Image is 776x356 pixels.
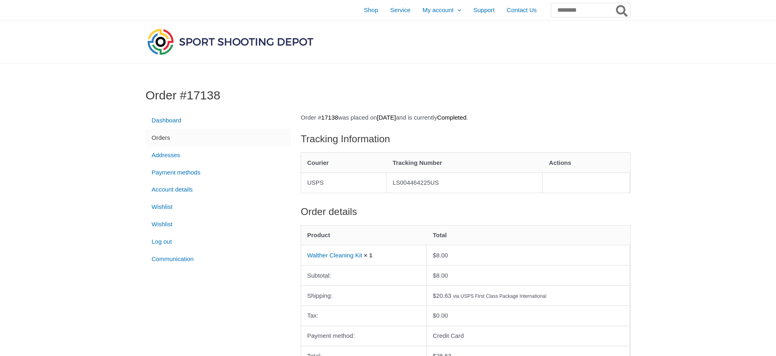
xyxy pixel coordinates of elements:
[433,252,448,259] bdi: 8.00
[145,164,291,181] a: Payment methods
[437,114,466,121] mark: Completed
[145,112,291,268] nav: Account pages
[301,285,427,305] th: Shipping:
[145,129,291,146] a: Orders
[301,173,386,193] td: USPS
[145,198,291,216] a: Wishlist
[145,88,630,103] h1: Order #17138
[377,114,396,121] mark: [DATE]
[321,114,338,121] mark: 17138
[145,181,291,198] a: Account details
[386,173,543,193] td: LS004464225US
[301,133,630,145] h2: Tracking Information
[433,312,436,319] span: $
[301,305,427,326] th: Tax:
[301,265,427,285] th: Subtotal:
[433,272,436,279] span: $
[392,159,442,166] span: Tracking Number
[145,27,315,57] img: Sport Shooting Depot
[433,292,436,299] span: $
[301,225,427,245] th: Product
[433,272,448,279] span: 8.00
[145,112,291,129] a: Dashboard
[145,233,291,250] a: Log out
[145,146,291,164] a: Addresses
[145,250,291,268] a: Communication
[614,3,630,17] button: Search
[307,252,362,259] a: Walther Cleaning Kit
[543,153,630,173] th: Actions
[433,292,451,299] span: 20.63
[427,326,630,346] td: Credit Card
[145,216,291,233] a: Wishlist
[453,293,546,299] small: via USPS First Class Package International
[301,205,630,218] h2: Order details
[301,326,427,346] th: Payment method:
[364,252,372,259] strong: × 1
[433,312,448,319] span: 0.00
[427,225,630,245] th: Total
[433,252,436,259] span: $
[301,112,630,123] p: Order # was placed on and is currently .
[307,159,329,166] span: Courier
